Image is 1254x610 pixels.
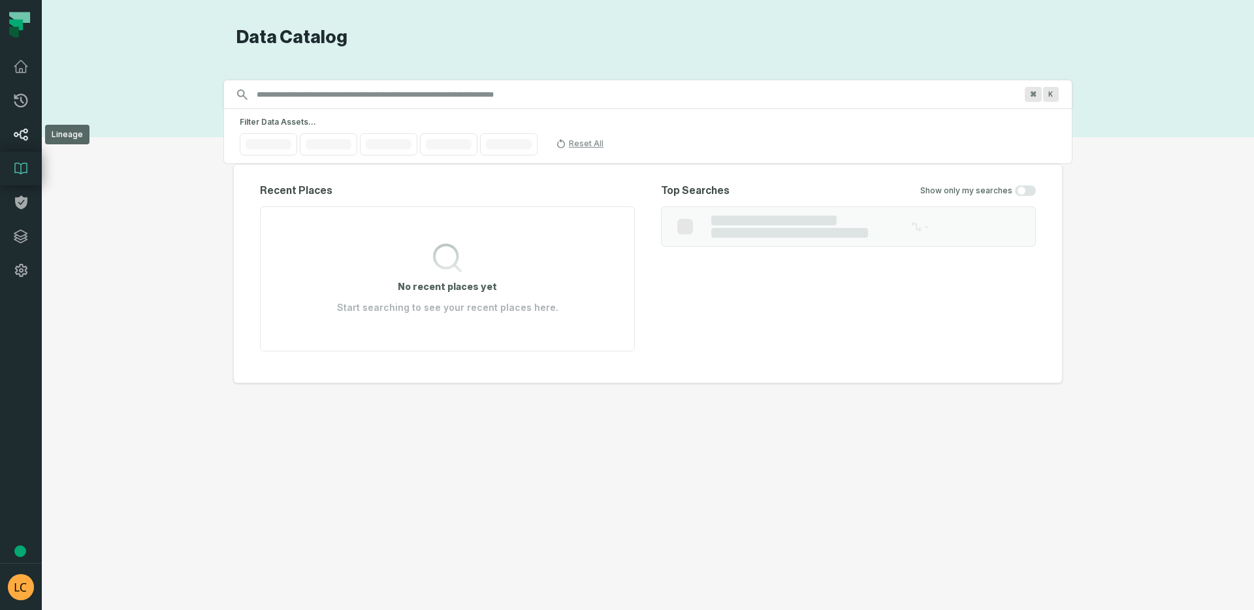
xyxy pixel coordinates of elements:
[236,26,1072,49] h1: Data Catalog
[1025,87,1042,102] span: Press ⌘ + K to focus the search bar
[1043,87,1059,102] span: Press ⌘ + K to focus the search bar
[45,125,89,144] div: Lineage
[8,574,34,600] img: avatar of Luis Martinez Cruz
[14,545,26,557] div: Tooltip anchor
